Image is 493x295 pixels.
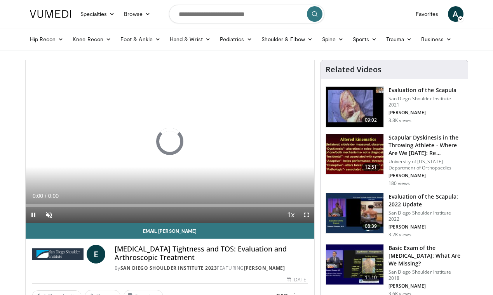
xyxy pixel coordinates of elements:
a: Pediatrics [215,31,257,47]
p: San Diego Shoulder Institute 2022 [388,210,463,222]
a: [PERSON_NAME] [244,265,285,271]
span: 09:02 [362,116,380,124]
img: VuMedi Logo [30,10,71,18]
a: Specialties [76,6,120,22]
a: Trauma [382,31,417,47]
img: d6240d43-0039-47ee-81a9-1dac8231cd3d.150x105_q85_crop-smart_upscale.jpg [326,134,383,175]
p: [PERSON_NAME] [388,283,463,289]
p: [PERSON_NAME] [388,173,463,179]
a: 12:51 Scapular Dyskinesis in the Throwing Athlete - Where Are We [DATE]: Re… University of [US_ST... [326,134,463,187]
a: E [87,245,105,264]
button: Playback Rate [283,207,299,223]
a: Hip Recon [25,31,68,47]
img: 1f351ce9-473a-4506-bedd-3146083961b0.150x105_q85_crop-smart_upscale.jpg [326,193,383,234]
span: / [45,193,47,199]
h4: [MEDICAL_DATA] Tightness and TOS: Evaluation and Arthroscopic Treatment [115,245,308,262]
button: Fullscreen [299,207,314,223]
span: 08:39 [362,222,380,230]
a: 09:02 Evaluation of the Scapula San Diego Shoulder Institute 2021 [PERSON_NAME] 3.8K views [326,86,463,127]
h4: Related Videos [326,65,382,74]
a: Foot & Ankle [116,31,165,47]
span: 0:00 [48,193,59,199]
a: A [448,6,463,22]
a: Email [PERSON_NAME] [26,223,314,239]
p: [PERSON_NAME] [388,110,463,116]
span: 0:00 [33,193,43,199]
a: Favorites [411,6,443,22]
button: Unmute [41,207,57,223]
p: San Diego Shoulder Institute 2021 [388,96,463,108]
h3: Basic Exam of the [MEDICAL_DATA]: What Are We Missing? [388,244,463,267]
h3: Evaluation of the Scapula [388,86,463,94]
input: Search topics, interventions [169,5,324,23]
a: Spine [317,31,348,47]
img: cee94a44-8753-48db-9580-16172f7c1c99.150x105_q85_crop-smart_upscale.jpg [326,244,383,285]
img: San Diego Shoulder Institute 2023 [32,245,84,264]
div: Progress Bar [26,204,314,207]
a: Hand & Wrist [165,31,215,47]
p: San Diego Shoulder Institute 2018 [388,269,463,281]
a: Business [416,31,456,47]
span: 12:51 [362,163,380,171]
p: University of [US_STATE] Department of Orthopaedics [388,159,463,171]
a: Shoulder & Elbow [257,31,317,47]
img: 895f73d8-345c-4f40-98bf-f41295e2d5f1.150x105_q85_crop-smart_upscale.jpg [326,87,383,127]
p: [PERSON_NAME] [388,224,463,230]
h3: Evaluation of the Scapula: 2022 Update [388,193,463,208]
h3: Scapular Dyskinesis in the Throwing Athlete - Where Are We [DATE]: Re… [388,134,463,157]
a: Sports [348,31,382,47]
a: Knee Recon [68,31,116,47]
div: By FEATURING [115,265,308,272]
p: 3.2K views [388,232,411,238]
p: 180 views [388,180,410,187]
a: Browse [119,6,155,22]
span: 11:10 [362,274,380,281]
div: [DATE] [287,276,308,283]
video-js: Video Player [26,60,314,223]
a: 08:39 Evaluation of the Scapula: 2022 Update San Diego Shoulder Institute 2022 [PERSON_NAME] 3.2K... [326,193,463,238]
a: San Diego Shoulder Institute 2023 [120,265,217,271]
p: 3.8K views [388,117,411,124]
button: Pause [26,207,41,223]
